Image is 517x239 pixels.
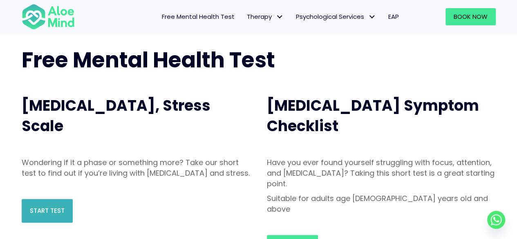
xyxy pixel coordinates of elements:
[487,211,505,229] a: Whatsapp
[85,8,405,25] nav: Menu
[382,8,405,25] a: EAP
[267,193,496,214] p: Suitable for adults age [DEMOGRAPHIC_DATA] years old and above
[290,8,382,25] a: Psychological ServicesPsychological Services: submenu
[296,12,376,21] span: Psychological Services
[22,45,275,75] span: Free Mental Health Test
[22,157,251,179] p: Wondering if it a phase or something more? Take our short test to find out if you’re living with ...
[30,206,65,215] span: Start Test
[156,8,241,25] a: Free Mental Health Test
[22,3,75,30] img: Aloe mind Logo
[454,12,488,21] span: Book Now
[274,11,286,23] span: Therapy: submenu
[22,199,73,223] a: Start Test
[267,95,479,136] span: [MEDICAL_DATA] Symptom Checklist
[22,95,210,136] span: [MEDICAL_DATA], Stress Scale
[247,12,284,21] span: Therapy
[366,11,378,23] span: Psychological Services: submenu
[445,8,496,25] a: Book Now
[267,157,496,189] p: Have you ever found yourself struggling with focus, attention, and [MEDICAL_DATA]? Taking this sh...
[241,8,290,25] a: TherapyTherapy: submenu
[388,12,399,21] span: EAP
[162,12,235,21] span: Free Mental Health Test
